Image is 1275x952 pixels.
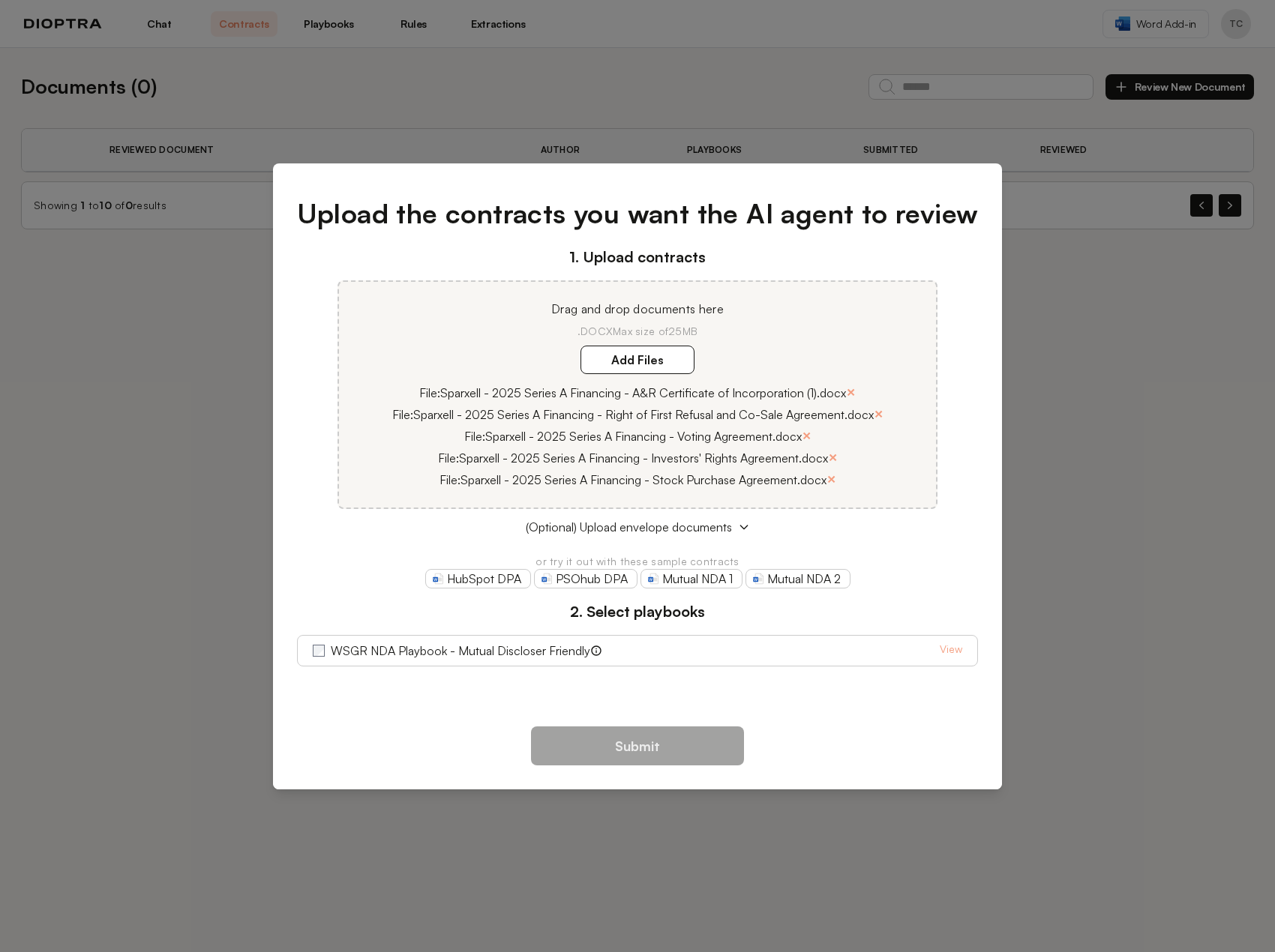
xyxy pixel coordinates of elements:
[940,642,962,660] a: View
[331,642,590,660] label: WSGR NDA Playbook - Mutual Discloser Friendly
[297,600,979,623] h3: 2. Select playbooks
[297,193,979,234] h1: Upload the contracts you want the AI agent to review
[802,425,811,446] button: ×
[297,246,979,268] h3: 1. Upload contracts
[846,382,856,403] button: ×
[297,554,979,569] p: or try it out with these sample contracts
[534,569,637,588] a: PSOhub DPA
[439,471,826,489] p: File: Sparxell - 2025 Series A Financing - Stock Purchase Agreement.docx
[297,518,979,536] button: (Optional) Upload envelope documents
[526,518,732,536] span: (Optional) Upload envelope documents
[531,726,744,765] button: Submit
[580,346,694,374] label: Add Files
[874,403,883,424] button: ×
[464,427,802,445] p: File: Sparxell - 2025 Series A Financing - Voting Agreement.docx
[357,324,918,339] p: .DOCX Max size of 25MB
[357,300,918,318] p: Drag and drop documents here
[828,447,838,468] button: ×
[745,569,850,588] a: Mutual NDA 2
[419,384,846,402] p: File: Sparxell - 2025 Series A Financing - A&R Certificate of Incorporation (1).docx
[438,449,828,467] p: File: Sparxell - 2025 Series A Financing - Investors' Rights Agreement.docx
[392,406,874,424] p: File: Sparxell - 2025 Series A Financing - Right of First Refusal and Co-Sale Agreement.docx
[425,569,531,588] a: HubSpot DPA
[826,469,836,489] button: ×
[640,569,742,588] a: Mutual NDA 1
